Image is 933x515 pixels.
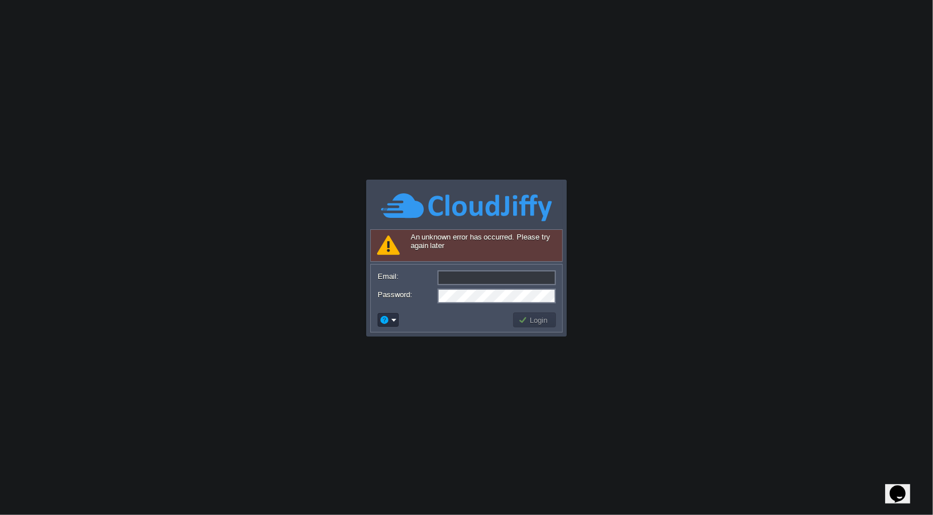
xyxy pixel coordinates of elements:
label: Email: [378,270,436,282]
div: An unknown error has occurred. Please try again later [370,229,563,262]
iframe: chat widget [885,469,922,504]
img: CloudJiffy [381,192,552,223]
label: Password: [378,289,436,301]
button: Login [518,315,551,325]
